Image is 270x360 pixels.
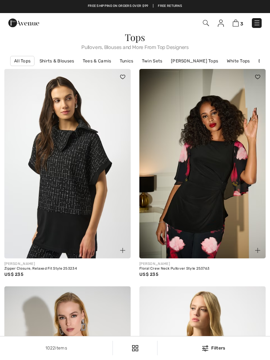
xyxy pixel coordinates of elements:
[88,4,148,9] a: Free shipping on orders over $99
[116,56,137,66] a: Tunics
[223,56,254,66] a: White Tops
[233,19,243,27] a: 3
[139,267,266,271] div: Floral Crew Neck Pullover Style 253763
[4,267,131,271] div: Zipper Closure, Relaxed Fit Style 253234
[132,345,138,351] img: Filters
[139,261,266,267] div: [PERSON_NAME]
[36,56,78,66] a: Shirts & Blouses
[139,69,266,258] img: Floral Crew Neck Pullover Style 253763. Black/Multi
[255,75,260,79] img: heart_black_full.svg
[138,56,166,66] a: Twin Sets
[4,42,266,50] span: Pullovers, Blouses and More From Top Designers
[10,56,34,66] a: All Tops
[45,345,55,351] span: 1022
[240,21,243,26] span: 3
[167,56,222,66] a: [PERSON_NAME] Tops
[158,4,182,9] a: Free Returns
[139,272,158,277] span: US$ 235
[79,56,115,66] a: Tees & Camis
[233,20,239,26] img: Shopping Bag
[4,272,23,277] span: US$ 235
[255,248,260,253] img: plus_v2.svg
[120,248,125,253] img: plus_v2.svg
[4,69,131,258] img: Zipper Closure, Relaxed Fit Style 253234. Black/Off White
[253,19,261,26] img: Menu
[218,20,224,27] img: My Info
[8,16,39,30] img: 1ère Avenue
[162,345,266,351] div: Filters
[4,261,131,267] div: [PERSON_NAME]
[203,20,209,26] img: Search
[120,75,125,79] img: heart_black_full.svg
[202,345,208,351] img: Filters
[125,31,145,44] span: Tops
[8,20,39,26] a: 1ère Avenue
